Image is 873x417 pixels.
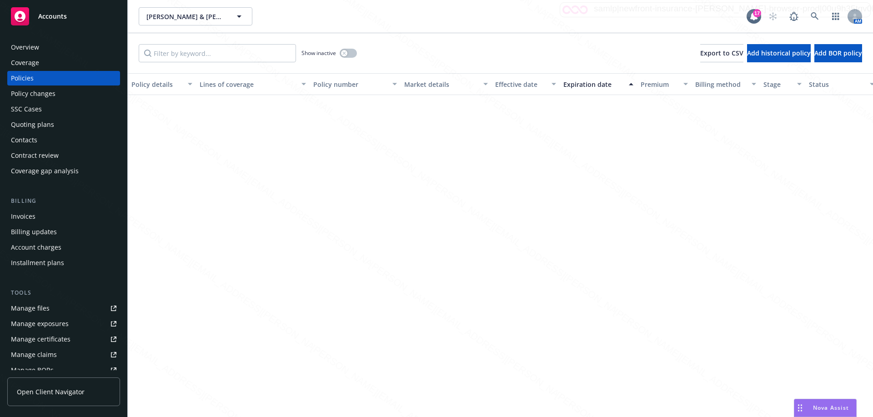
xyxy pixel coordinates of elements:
[7,117,120,132] a: Quoting plans
[7,196,120,206] div: Billing
[196,73,310,95] button: Lines of coverage
[7,256,120,270] a: Installment plans
[131,80,182,89] div: Policy details
[11,240,61,255] div: Account charges
[200,80,296,89] div: Lines of coverage
[637,73,692,95] button: Premium
[11,225,57,239] div: Billing updates
[495,80,546,89] div: Effective date
[146,12,225,21] span: [PERSON_NAME] & [PERSON_NAME]
[139,7,252,25] button: [PERSON_NAME] & [PERSON_NAME]
[7,40,120,55] a: Overview
[11,317,69,331] div: Manage exposures
[7,86,120,101] a: Policy changes
[760,73,805,95] button: Stage
[11,117,54,132] div: Quoting plans
[128,73,196,95] button: Policy details
[7,133,120,147] a: Contacts
[11,332,70,347] div: Manage certificates
[17,387,85,397] span: Open Client Navigator
[794,399,806,417] div: Drag to move
[753,9,761,17] div: 17
[814,49,862,57] span: Add BOR policy
[38,13,67,20] span: Accounts
[747,44,811,62] button: Add historical policy
[7,225,120,239] a: Billing updates
[401,73,492,95] button: Market details
[814,44,862,62] button: Add BOR policy
[492,73,560,95] button: Effective date
[11,40,39,55] div: Overview
[7,347,120,362] a: Manage claims
[695,80,746,89] div: Billing method
[11,133,37,147] div: Contacts
[7,164,120,178] a: Coverage gap analysis
[7,240,120,255] a: Account charges
[11,71,34,85] div: Policies
[313,80,387,89] div: Policy number
[11,86,55,101] div: Policy changes
[7,288,120,297] div: Tools
[700,44,743,62] button: Export to CSV
[310,73,401,95] button: Policy number
[563,80,623,89] div: Expiration date
[700,49,743,57] span: Export to CSV
[692,73,760,95] button: Billing method
[809,80,864,89] div: Status
[301,49,336,57] span: Show inactive
[11,209,35,224] div: Invoices
[11,301,50,316] div: Manage files
[404,80,478,89] div: Market details
[806,7,824,25] a: Search
[785,7,803,25] a: Report a Bug
[11,363,54,377] div: Manage BORs
[7,332,120,347] a: Manage certificates
[641,80,678,89] div: Premium
[7,4,120,29] a: Accounts
[7,71,120,85] a: Policies
[139,44,296,62] input: Filter by keyword...
[794,399,857,417] button: Nova Assist
[11,148,59,163] div: Contract review
[813,404,849,412] span: Nova Assist
[763,80,792,89] div: Stage
[7,55,120,70] a: Coverage
[7,301,120,316] a: Manage files
[747,49,811,57] span: Add historical policy
[560,73,637,95] button: Expiration date
[7,102,120,116] a: SSC Cases
[827,7,845,25] a: Switch app
[11,55,39,70] div: Coverage
[7,363,120,377] a: Manage BORs
[11,102,42,116] div: SSC Cases
[11,256,64,270] div: Installment plans
[7,209,120,224] a: Invoices
[11,347,57,362] div: Manage claims
[7,317,120,331] a: Manage exposures
[7,148,120,163] a: Contract review
[764,7,782,25] a: Start snowing
[11,164,79,178] div: Coverage gap analysis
